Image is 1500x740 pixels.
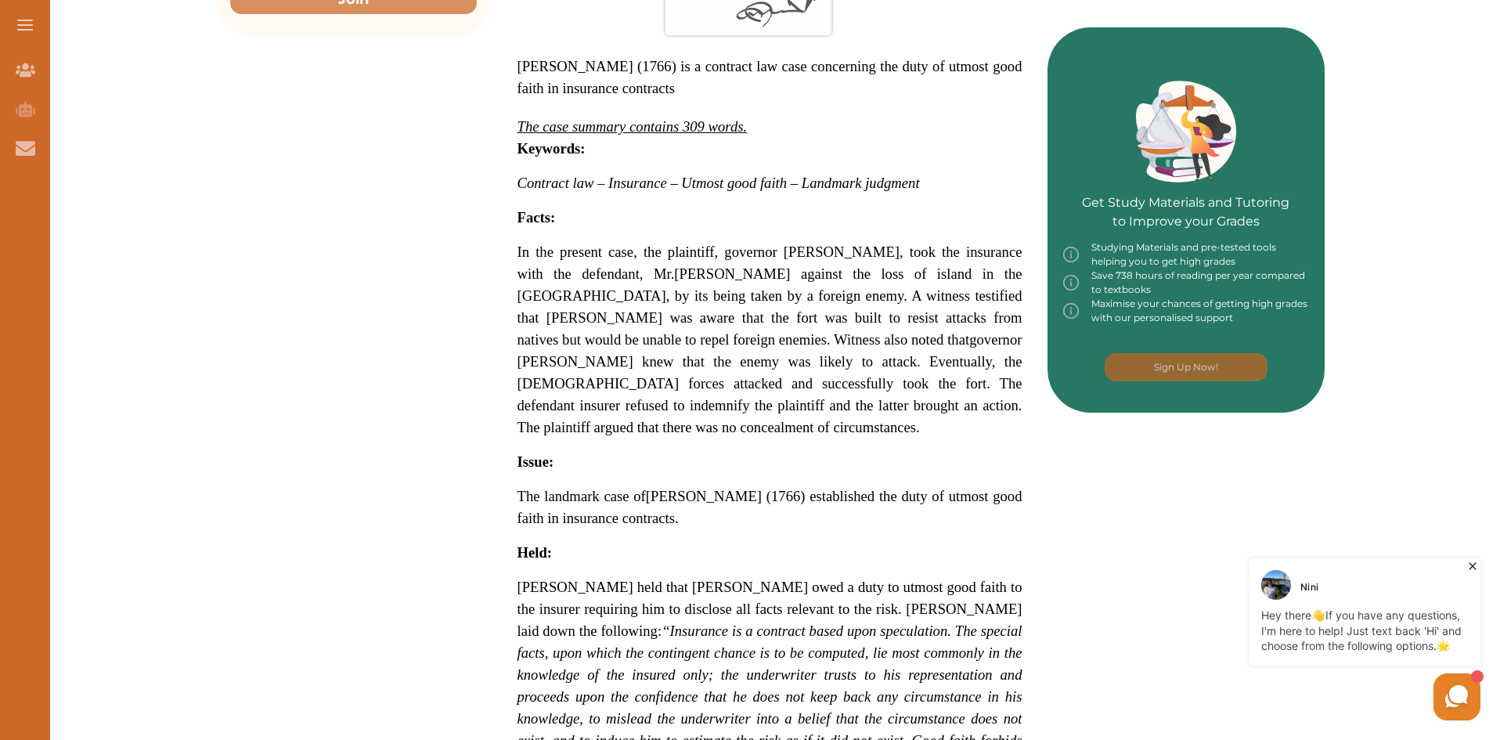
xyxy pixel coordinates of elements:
[517,544,553,561] strong: Held:
[517,244,1022,282] span: In the present case, the plaintiff, governor [PERSON_NAME], took the insurance with the defendant...
[517,175,920,191] span: Contract law – Insurance – Utmost good faith – Landmark judgment
[1105,353,1267,381] button: [object Object]
[517,58,1022,96] span: [PERSON_NAME] (1766) is a contract law case concerning the duty of utmost good faith in insurance...
[517,488,1022,526] span: [PERSON_NAME] (1766) established the duty of utmost good faith in insurance contracts.
[517,209,556,226] strong: Facts:
[517,118,748,135] em: The case summary contains 309 words.
[1063,297,1310,325] div: Maximise your chances of getting high grades with our personalised support
[1063,297,1079,325] img: info-img
[1063,269,1079,297] img: info-img
[1063,269,1310,297] div: Save 738 hours of reading per year compared to textbooks
[1063,240,1079,269] img: info-img
[517,140,586,157] strong: Keywords:
[1124,554,1484,724] iframe: HelpCrunch
[517,265,1022,348] span: [PERSON_NAME] against the loss of island in the [GEOGRAPHIC_DATA], by its being taken by a foreig...
[1136,81,1236,182] img: Green card image
[1063,240,1310,269] div: Studying Materials and pre-tested tools helping you to get high grades
[517,453,554,470] strong: Issue:
[517,331,1022,435] span: governor [PERSON_NAME] knew that the enemy was likely to attack. Eventually, the [DEMOGRAPHIC_DAT...
[517,488,646,504] span: The landmark case of
[1082,150,1289,231] p: Get Study Materials and Tutoring to Improve your Grades
[1154,360,1218,374] p: Sign Up Now!
[1066,475,1364,512] iframe: Reviews Badge Ribbon Widget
